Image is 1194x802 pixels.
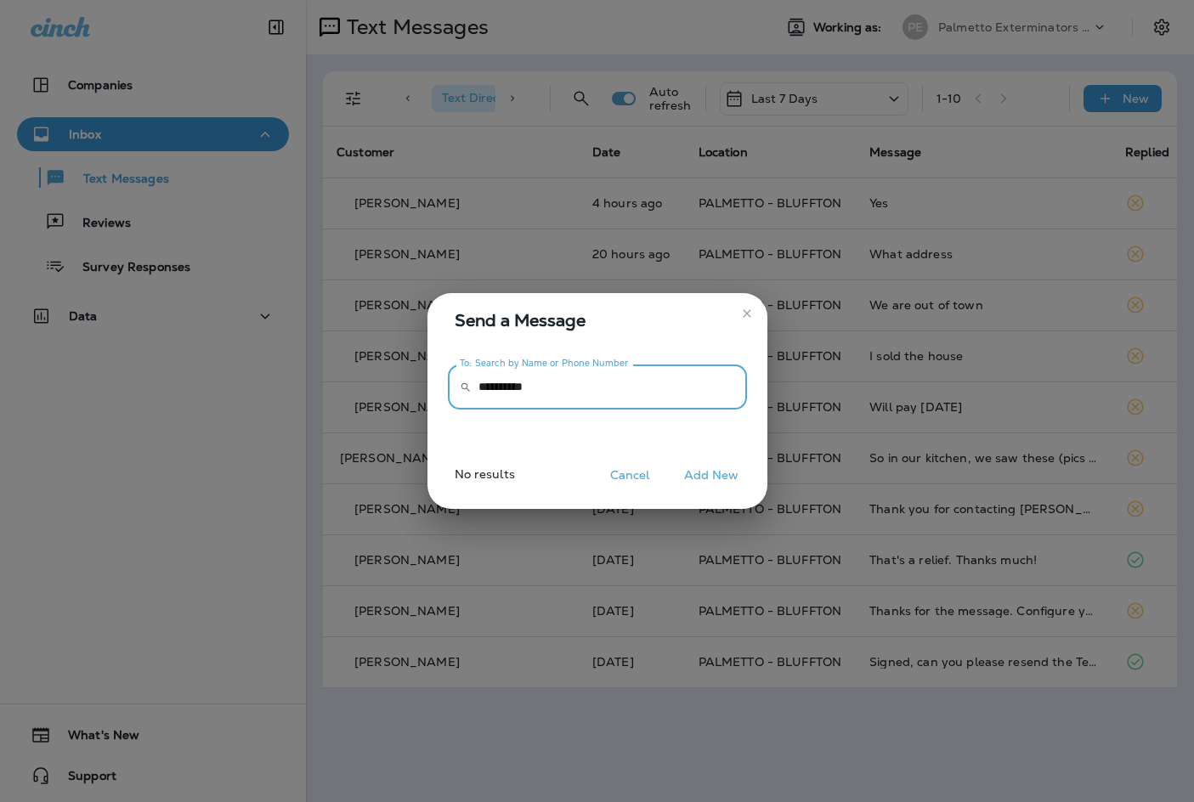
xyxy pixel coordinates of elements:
[733,300,761,327] button: close
[598,462,662,489] button: Cancel
[676,462,748,489] button: Add New
[455,307,747,334] span: Send a Message
[460,357,629,370] label: To: Search by Name or Phone Number
[421,467,515,494] p: No results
